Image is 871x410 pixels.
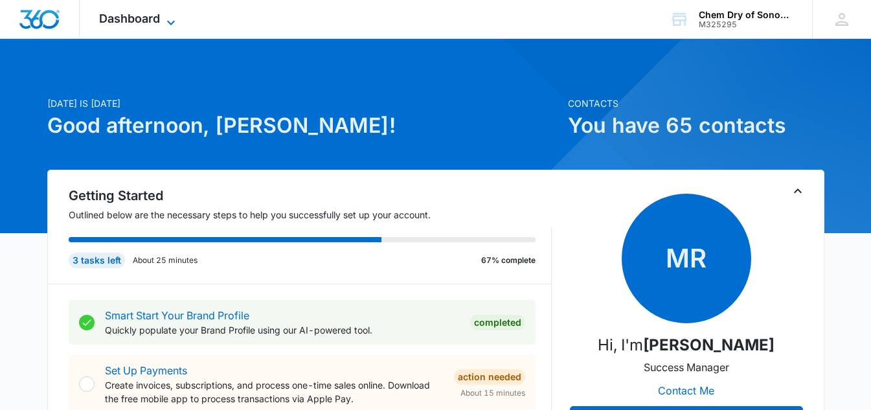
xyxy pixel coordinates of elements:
[99,12,160,25] span: Dashboard
[699,20,793,29] div: account id
[105,323,460,337] p: Quickly populate your Brand Profile using our AI-powered tool.
[645,375,727,406] button: Contact Me
[460,387,525,399] span: About 15 minutes
[47,110,560,141] h1: Good afternoon, [PERSON_NAME]!
[105,309,249,322] a: Smart Start Your Brand Profile
[105,378,444,405] p: Create invoices, subscriptions, and process one-time sales online. Download the free mobile app t...
[598,334,775,357] p: Hi, I'm
[622,194,751,323] span: MR
[470,315,525,330] div: Completed
[568,110,824,141] h1: You have 65 contacts
[133,255,198,266] p: About 25 minutes
[69,208,552,222] p: Outlined below are the necessary steps to help you successfully set up your account.
[644,359,729,375] p: Success Manager
[105,364,187,377] a: Set Up Payments
[790,183,806,199] button: Toggle Collapse
[643,336,775,354] strong: [PERSON_NAME]
[699,10,793,20] div: account name
[69,186,552,205] h2: Getting Started
[69,253,125,268] div: 3 tasks left
[568,97,824,110] p: Contacts
[47,97,560,110] p: [DATE] is [DATE]
[481,255,536,266] p: 67% complete
[454,369,525,385] div: Action Needed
